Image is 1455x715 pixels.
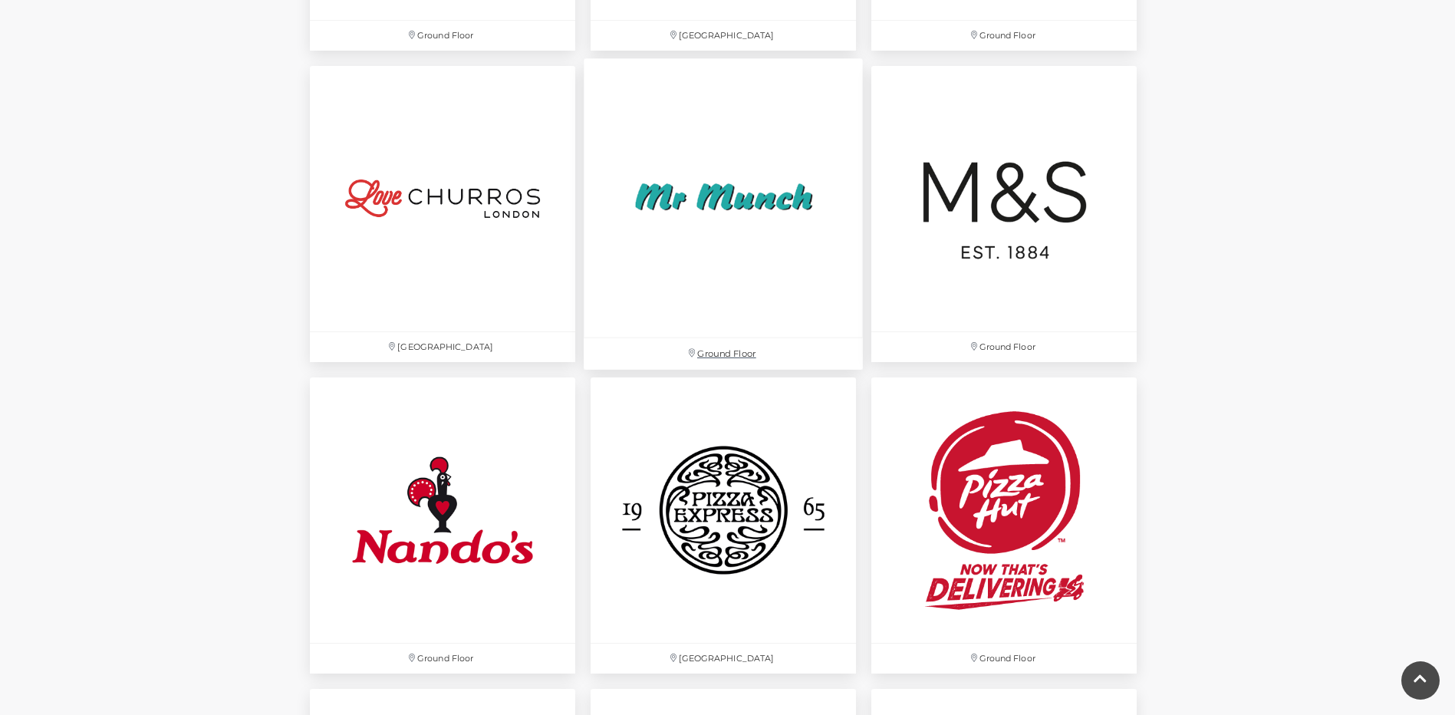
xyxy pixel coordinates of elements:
[864,370,1144,681] a: Ground Floor
[583,370,864,681] a: [GEOGRAPHIC_DATA]
[584,338,863,370] p: Ground Floor
[864,58,1144,370] a: Ground Floor
[310,21,575,51] p: Ground Floor
[310,332,575,362] p: [GEOGRAPHIC_DATA]
[871,644,1137,674] p: Ground Floor
[871,21,1137,51] p: Ground Floor
[591,644,856,674] p: [GEOGRAPHIC_DATA]
[302,370,583,681] a: Ground Floor
[591,21,856,51] p: [GEOGRAPHIC_DATA]
[302,58,583,370] a: [GEOGRAPHIC_DATA]
[576,51,871,378] a: Ground Floor
[871,332,1137,362] p: Ground Floor
[310,644,575,674] p: Ground Floor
